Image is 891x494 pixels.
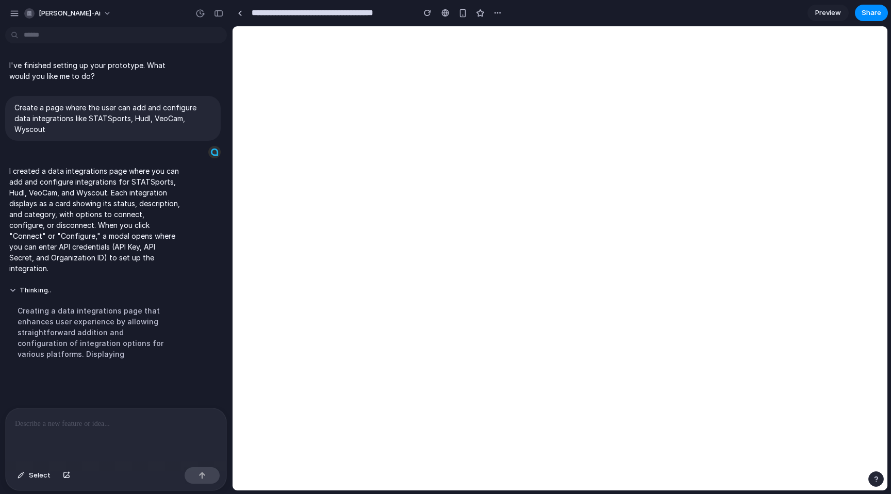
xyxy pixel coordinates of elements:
button: Share [855,5,888,21]
p: I've finished setting up your prototype. What would you like me to do? [9,60,181,81]
p: Create a page where the user can add and configure data integrations like STATSports, Hudl, VeoCa... [14,102,211,135]
a: Preview [807,5,849,21]
button: Select [12,467,56,484]
p: I created a data integrations page where you can add and configure integrations for STATSports, H... [9,166,181,274]
span: Share [862,8,881,18]
div: Creating a data integrations page that enhances user experience by allowing straightforward addit... [9,299,181,366]
span: [PERSON_NAME]-ai [39,8,101,19]
span: Select [29,470,51,481]
span: Preview [815,8,841,18]
button: [PERSON_NAME]-ai [20,5,117,22]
